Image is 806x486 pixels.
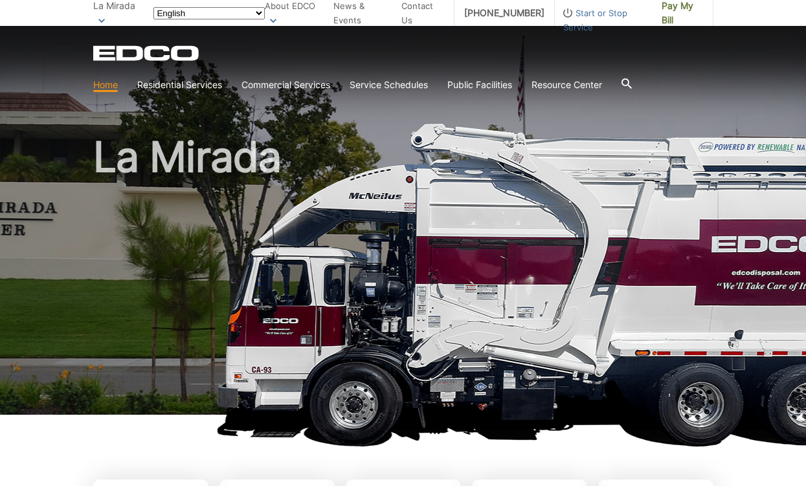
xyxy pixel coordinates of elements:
a: Residential Services [137,78,222,92]
a: Home [93,78,118,92]
select: Select a language [153,7,265,19]
a: EDCD logo. Return to the homepage. [93,45,201,61]
a: Service Schedules [350,78,428,92]
a: Commercial Services [241,78,330,92]
h1: La Mirada [93,136,713,421]
a: Resource Center [532,78,602,92]
a: Public Facilities [447,78,512,92]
